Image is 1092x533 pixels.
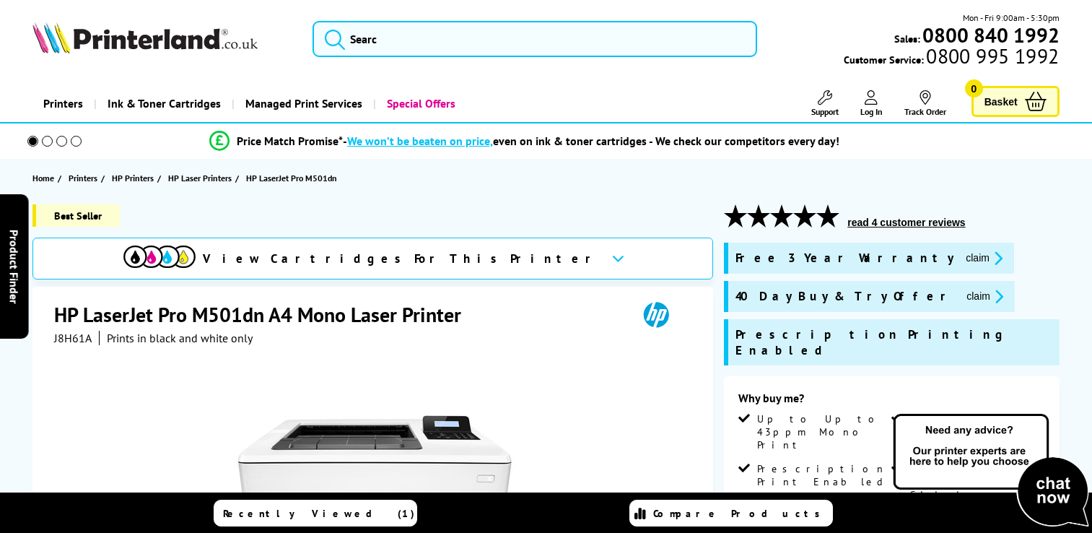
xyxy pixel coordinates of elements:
img: Open Live Chat window [890,412,1092,530]
a: Printers [32,85,94,122]
h1: HP LaserJet Pro M501dn A4 Mono Laser Printer [54,301,476,328]
button: promo-description [961,250,1007,266]
a: Compare Products [629,500,833,526]
a: Special Offers [373,85,466,122]
span: J8H61A [54,331,92,345]
a: Basket 0 [971,86,1060,117]
span: Log In [860,106,883,117]
a: 0800 840 1992 [920,28,1060,42]
span: Compare Products [653,507,828,520]
span: 0 [965,79,983,97]
button: read 4 customer reviews [843,216,969,229]
span: Prescription Print Enabled [757,462,888,488]
span: Price Match Promise* [237,134,343,148]
a: Printers [69,170,101,186]
a: Ink & Toner Cartridges [94,85,232,122]
span: 40 Day Buy & Try Offer [735,288,955,305]
span: Home [32,170,54,186]
span: Product Finder [7,230,22,304]
span: Customer Service: [844,49,1059,66]
span: HP Printers [112,170,154,186]
img: cmyk-icon.svg [123,246,196,268]
span: View Cartridges For This Printer [203,251,600,266]
a: Log In [860,90,883,117]
a: Home [32,170,58,186]
li: modal_Promise [7,129,1041,154]
i: Prints in black and white only [107,331,253,345]
a: HP Printers [112,170,157,186]
span: Basket [984,92,1018,111]
span: Recently Viewed (1) [223,507,415,520]
img: Printerland Logo [32,22,258,53]
span: Mon - Fri 9:00am - 5:30pm [963,11,1060,25]
a: Track Order [904,90,946,117]
input: Searc [313,21,757,57]
b: 0800 840 1992 [922,22,1060,48]
img: HP [623,301,689,328]
span: Printers [69,170,97,186]
span: Up to Up to 43ppm Mono Print [757,412,888,451]
div: - even on ink & toner cartridges - We check our competitors every day! [343,134,839,148]
a: Managed Print Services [232,85,373,122]
a: Printerland Logo [32,22,294,56]
span: HP LaserJet Pro M501dn [246,173,337,183]
a: Support [811,90,839,117]
div: Why buy me? [738,391,1044,412]
span: Support [811,106,839,117]
span: Ink & Toner Cartridges [108,85,221,122]
span: HP Laser Printers [168,170,232,186]
span: 0800 995 1992 [924,49,1059,63]
a: HP Laser Printers [168,170,235,186]
span: Best Seller [32,204,120,227]
button: promo-description [962,288,1008,305]
span: Prescription Printing Enabled [735,326,1052,358]
span: Sales: [894,32,920,45]
a: Recently Viewed (1) [214,500,417,526]
span: Free 3 Year Warranty [735,250,954,266]
span: We won’t be beaten on price, [347,134,493,148]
